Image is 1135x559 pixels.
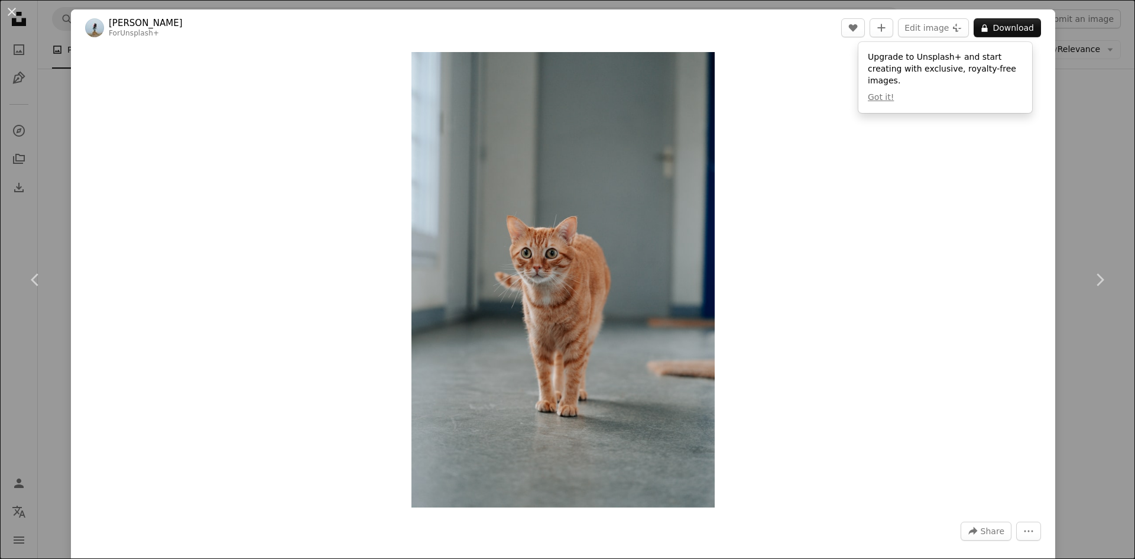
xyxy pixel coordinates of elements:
[85,18,104,37] img: Go to Mathieu Odin's profile
[870,18,893,37] button: Add to Collection
[841,18,865,37] button: Like
[981,522,1004,540] span: Share
[858,42,1032,113] div: Upgrade to Unsplash+ and start creating with exclusive, royalty-free images.
[1016,522,1041,541] button: More Actions
[109,29,183,38] div: For
[1064,223,1135,337] a: Next
[411,52,715,508] button: Zoom in on this image
[974,18,1041,37] button: Download
[868,92,894,104] button: Got it!
[961,522,1011,541] button: Share this image
[898,18,969,37] button: Edit image
[411,52,715,508] img: a small orange cat walking across a floor
[120,29,159,37] a: Unsplash+
[109,17,183,29] a: [PERSON_NAME]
